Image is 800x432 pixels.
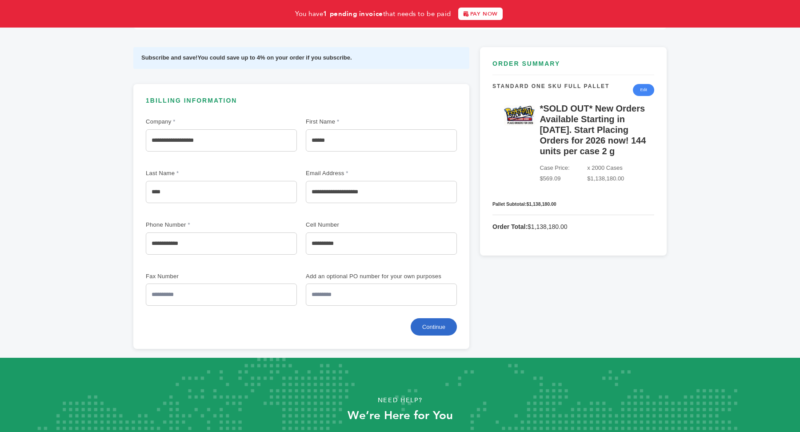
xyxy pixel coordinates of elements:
[306,117,368,127] label: First Name
[146,169,208,178] label: Last Name
[146,117,208,127] label: Company
[458,8,503,20] a: PAY NOW
[306,220,368,230] label: Cell Number
[587,163,654,184] span: x 2000 Cases $1,138,180.00
[306,169,368,178] label: Email Address
[492,223,528,230] strong: Order Total:
[540,103,654,160] h5: *SOLD OUT* New Orders Available Starting in [DATE]. Start Placing Orders for 2026 now! 144 units ...
[146,272,208,281] label: Fax Number
[306,272,441,281] label: Add an optional PO number for your own purposes
[633,84,654,96] a: Edit
[492,200,654,208] div: Pallet Subtotal:
[492,60,654,76] h3: ORDER SUMMARY
[146,96,457,112] h3: BILLING INFORMATION
[492,221,654,232] p: $1,138,180.00
[141,54,197,61] strong: Subscribe and save!
[492,82,609,97] h4: Standard One SKU Full Pallet
[348,408,453,424] strong: We’re Here for You
[295,9,451,18] span: You have that needs to be paid
[411,318,457,336] button: Continue
[133,47,469,69] div: You could save up to 4% on your order if you subscribe.
[526,201,556,207] strong: $1,138,180.00
[146,220,208,230] label: Phone Number
[323,9,383,18] strong: 1 pending invoice
[146,97,150,104] span: 1
[40,394,760,407] p: Need Help?
[540,163,587,184] span: Case Price: $569.09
